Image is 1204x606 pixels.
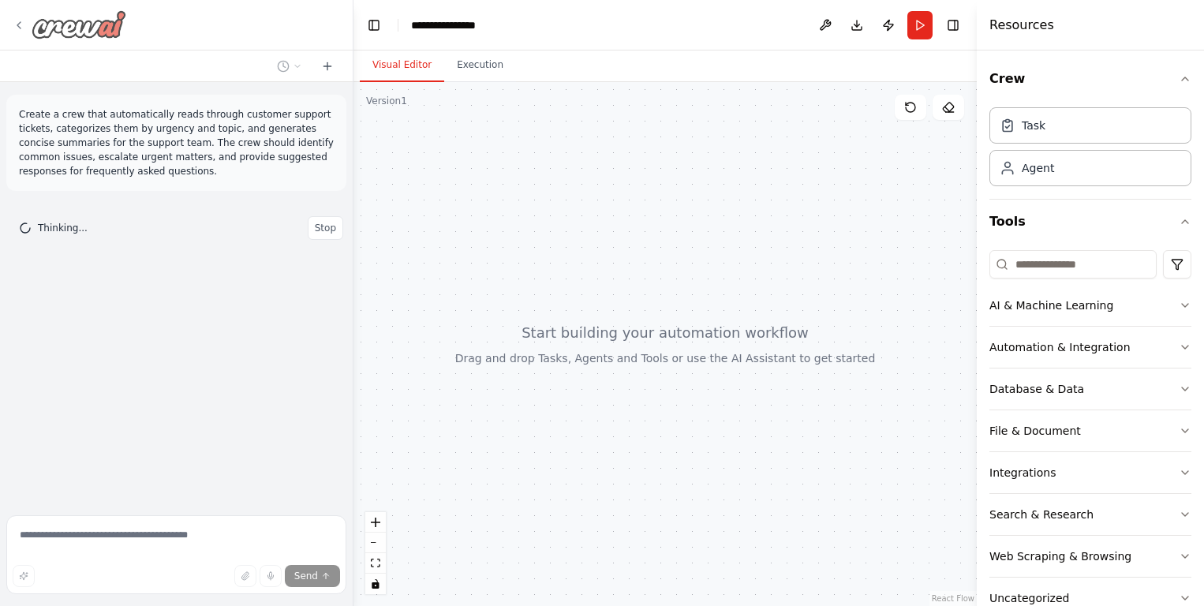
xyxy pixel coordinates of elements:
button: Integrations [989,452,1191,493]
div: Version 1 [366,95,407,107]
div: Crew [989,101,1191,199]
div: Database & Data [989,381,1084,397]
button: zoom in [365,512,386,533]
button: Hide left sidebar [363,14,385,36]
button: Switch to previous chat [271,57,308,76]
button: Upload files [234,565,256,587]
a: React Flow attribution [932,594,974,603]
button: Web Scraping & Browsing [989,536,1191,577]
div: Agent [1022,160,1054,176]
button: Improve this prompt [13,565,35,587]
button: Stop [308,216,343,240]
div: AI & Machine Learning [989,297,1113,313]
img: Logo [32,10,126,39]
button: Hide right sidebar [942,14,964,36]
button: Start a new chat [315,57,340,76]
span: Send [294,570,318,582]
button: Tools [989,200,1191,244]
button: Crew [989,57,1191,101]
button: Execution [444,49,516,82]
div: Automation & Integration [989,339,1131,355]
button: toggle interactivity [365,574,386,594]
button: File & Document [989,410,1191,451]
span: Stop [315,222,336,234]
div: React Flow controls [365,512,386,594]
button: Database & Data [989,368,1191,410]
button: AI & Machine Learning [989,285,1191,326]
button: Automation & Integration [989,327,1191,368]
div: Search & Research [989,507,1094,522]
div: File & Document [989,423,1081,439]
span: Thinking... [38,222,88,234]
button: Send [285,565,340,587]
div: Task [1022,118,1045,133]
button: fit view [365,553,386,574]
p: Create a crew that automatically reads through customer support tickets, categorizes them by urge... [19,107,334,178]
div: Integrations [989,465,1056,481]
nav: breadcrumb [411,17,492,33]
div: Web Scraping & Browsing [989,548,1131,564]
button: Visual Editor [360,49,444,82]
button: zoom out [365,533,386,553]
div: Uncategorized [989,590,1069,606]
h4: Resources [989,16,1054,35]
button: Search & Research [989,494,1191,535]
button: Click to speak your automation idea [260,565,282,587]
